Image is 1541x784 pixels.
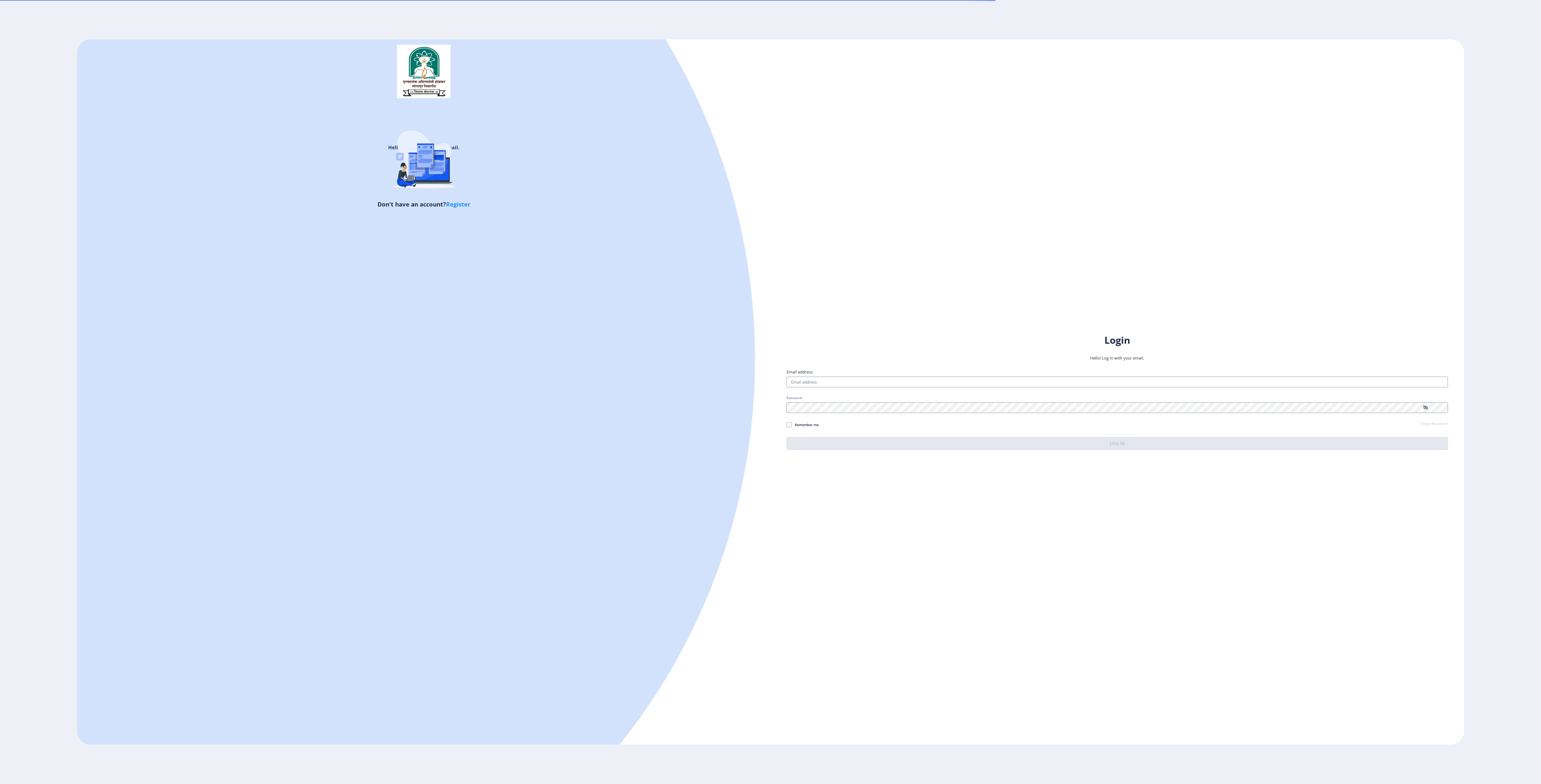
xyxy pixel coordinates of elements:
img: Recruitment%20Agencies%20(%20verification).svg [377,120,471,200]
a: Forgot Password? [1421,422,1448,426]
img: solapur_logo.png [397,45,451,98]
input: Email address [787,377,1448,387]
h5: Don't have an account? [81,200,766,208]
span: Remember me [792,422,819,428]
p: Hello! Log in with your email. [787,355,1448,361]
h1: Login [787,334,1448,347]
button: Log In [787,437,1448,450]
a: Register [446,200,470,208]
label: Password: [787,396,803,400]
label: Email address: [787,369,813,374]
